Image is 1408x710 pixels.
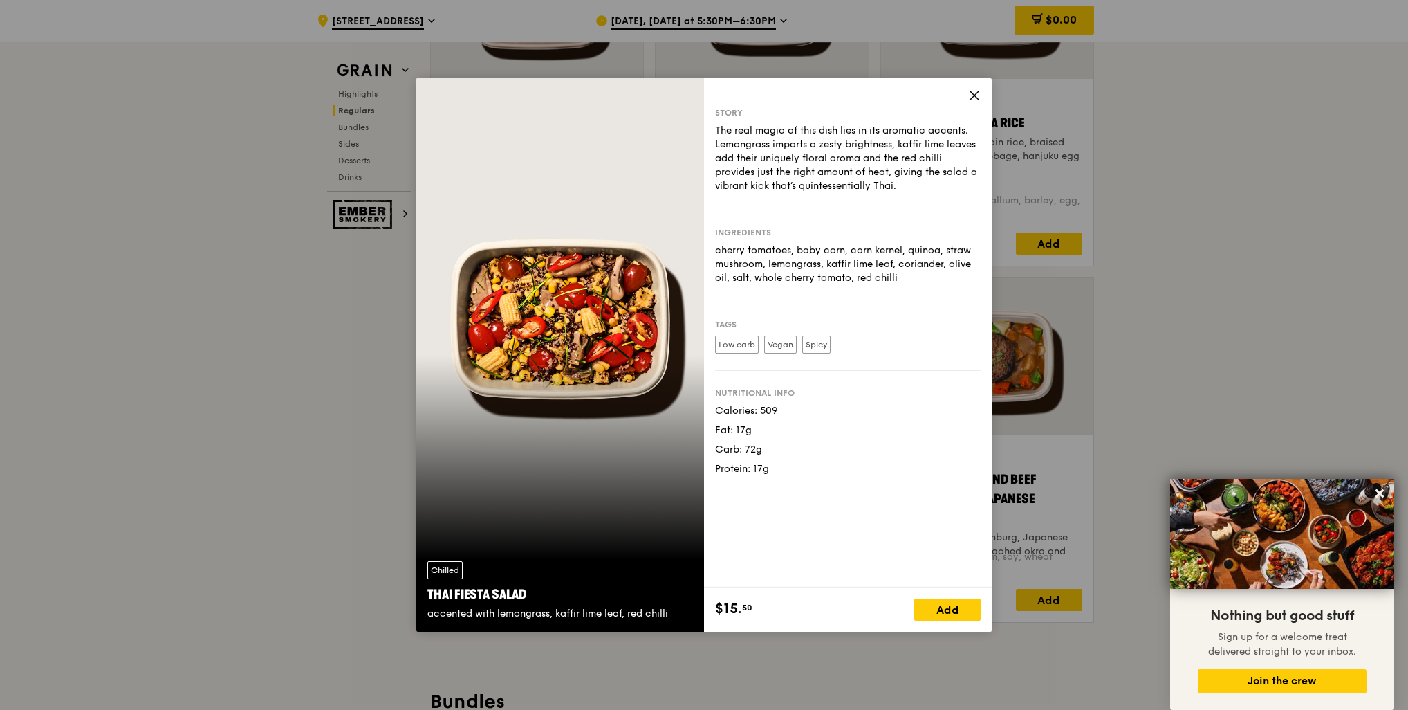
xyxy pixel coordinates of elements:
[715,244,981,285] div: cherry tomatoes, baby corn, corn kernel, quinoa, straw mushroom, lemongrass, kaffir lime leaf, co...
[427,607,693,621] div: accented with lemongrass, kaffir lime leaf, red chilli
[1369,482,1391,504] button: Close
[715,336,759,354] label: Low carb
[715,599,742,619] span: $15.
[715,107,981,118] div: Story
[715,443,981,457] div: Carb: 72g
[1210,608,1354,624] span: Nothing but good stuff
[764,336,797,354] label: Vegan
[1208,631,1356,657] span: Sign up for a welcome treat delivered straight to your inbox.
[742,602,752,613] span: 50
[715,462,981,476] div: Protein: 17g
[1170,479,1394,589] img: DSC07876-Edit02-Large.jpeg
[715,319,981,330] div: Tags
[802,336,831,354] label: Spicy
[715,227,981,238] div: Ingredients
[715,424,981,437] div: Fat: 17g
[1198,669,1367,693] button: Join the crew
[715,124,981,193] div: The real magic of this dish lies in its aromatic accents. Lemongrass imparts a zesty brightness, ...
[427,585,693,604] div: Thai Fiesta Salad
[914,599,981,621] div: Add
[427,561,463,579] div: Chilled
[715,404,981,418] div: Calories: 509
[715,388,981,399] div: Nutritional info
